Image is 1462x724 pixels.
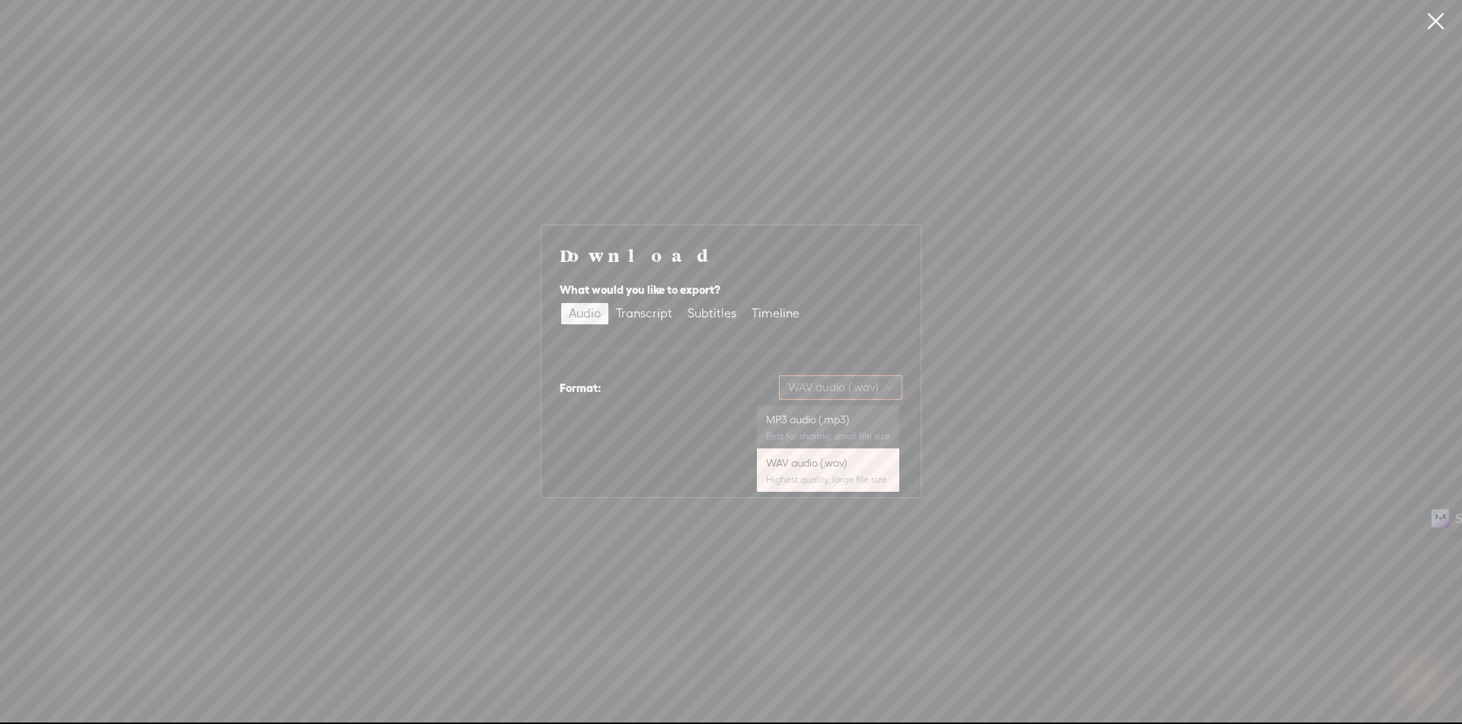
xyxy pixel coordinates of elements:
div: WAV audio (.wav) [766,455,890,470]
div: What would you like to export? [560,281,902,299]
div: segmented control [560,301,809,326]
div: Audio [569,303,601,324]
div: Timeline [752,303,800,324]
div: Format: [560,379,601,397]
div: Highest quality, large file size [766,474,890,486]
div: Best for sharing, small file size [766,430,890,442]
span: WAV audio (.wav) [788,376,893,399]
div: Subtitles [688,303,736,324]
div: MP3 audio (.mp3) [766,412,890,427]
h4: Download [560,244,902,266]
div: Transcript [616,303,672,324]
